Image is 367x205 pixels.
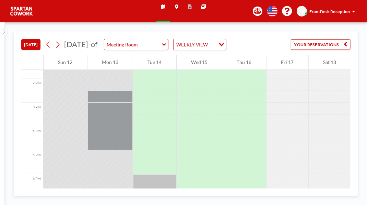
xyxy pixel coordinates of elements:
[291,39,351,50] button: YOUR RESERVATIONS
[210,41,215,48] input: Search for option
[177,55,222,70] div: Wed 15
[174,39,226,50] div: Search for option
[21,39,40,50] button: [DATE]
[133,55,176,70] div: Tue 14
[21,150,43,174] div: 5 PM
[87,55,133,70] div: Mon 13
[104,39,162,50] input: Meeting Room
[21,102,43,127] div: 3 PM
[175,41,209,48] span: WEEKLY VIEW
[21,126,43,150] div: 4 PM
[309,55,351,70] div: Sat 18
[21,78,43,102] div: 2 PM
[222,55,266,70] div: Thu 16
[44,55,87,70] div: Sun 12
[299,9,305,14] span: FR
[267,55,308,70] div: Fri 17
[64,40,88,49] span: [DATE]
[91,40,97,49] span: of
[21,174,43,198] div: 6 PM
[10,5,34,17] img: organization-logo
[309,9,350,14] span: FrontDesk Reception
